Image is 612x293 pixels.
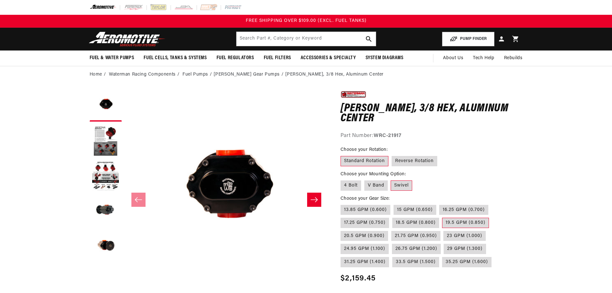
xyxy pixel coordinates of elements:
span: Fuel Filters [264,55,291,61]
label: Standard Rotation [341,156,388,166]
span: About Us [443,56,463,60]
summary: Rebuilds [499,50,528,66]
button: Slide left [131,193,146,207]
label: 24.95 GPM (1.100) [341,244,389,254]
label: 35.25 GPM (1.600) [442,257,492,267]
button: Load image 3 in gallery view [90,160,122,192]
button: PUMP FINDER [442,32,494,46]
label: 19.5 GPM (0.850) [442,218,489,228]
summary: Fuel Filters [259,50,296,66]
summary: Fuel Regulators [212,50,259,66]
label: 23 GPM (1.000) [443,231,486,241]
span: Fuel & Water Pumps [90,55,134,61]
button: search button [362,32,376,46]
label: 31.25 GPM (1.400) [341,257,389,267]
span: Rebuilds [504,55,523,62]
summary: System Diagrams [361,50,408,66]
a: About Us [438,50,468,66]
legend: Choose your Mounting Option: [341,171,406,178]
span: $2,159.45 [341,273,376,284]
button: Load image 4 in gallery view [90,196,122,228]
span: Fuel Cells, Tanks & Systems [144,55,207,61]
li: [PERSON_NAME] Gear Pumps [214,71,285,78]
label: V Band [364,180,388,191]
span: System Diagrams [366,55,404,61]
input: Search by Part Number, Category or Keyword [236,32,376,46]
nav: breadcrumbs [90,71,523,78]
button: Load image 2 in gallery view [90,125,122,157]
label: 21.75 GPM (0.950) [391,231,440,241]
button: Load image 1 in gallery view [90,89,122,122]
label: 4 Bolt [341,180,361,191]
span: Accessories & Specialty [301,55,356,61]
button: Slide right [307,193,321,207]
label: 18.5 GPM (0.800) [392,218,439,228]
span: Tech Help [473,55,494,62]
label: 17.25 GPM (0.750) [341,218,389,228]
summary: Accessories & Specialty [296,50,361,66]
label: Reverse Rotation [392,156,437,166]
summary: Tech Help [468,50,499,66]
span: FREE SHIPPING OVER $109.00 (EXCL. FUEL TANKS) [246,18,367,23]
label: 33.5 GPM (1.500) [392,257,439,267]
label: 15 GPM (0.650) [394,205,436,215]
li: [PERSON_NAME], 3/8 Hex, Aluminum Center [285,71,384,78]
legend: Choose your Gear Size: [341,195,390,202]
img: Aeromotive [87,32,167,47]
div: Part Number: [341,132,523,140]
label: Swivel [391,180,412,191]
strong: WRC-21917 [374,133,401,138]
button: Load image 5 in gallery view [90,231,122,263]
label: 29 GPM (1.300) [444,244,486,254]
h1: [PERSON_NAME], 3/8 Hex, Aluminum Center [341,104,523,124]
span: Fuel Regulators [217,55,254,61]
label: 20.5 GPM (0.900) [341,231,388,241]
a: Home [90,71,102,78]
a: Fuel Pumps [182,71,208,78]
summary: Fuel Cells, Tanks & Systems [139,50,211,66]
summary: Fuel & Water Pumps [85,50,139,66]
label: 13.85 GPM (0.600) [341,205,390,215]
a: Waterman Racing Components [109,71,176,78]
label: 16.25 GPM (0.700) [439,205,488,215]
legend: Choose your Rotation: [341,146,388,153]
label: 26.75 GPM (1.200) [392,244,441,254]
